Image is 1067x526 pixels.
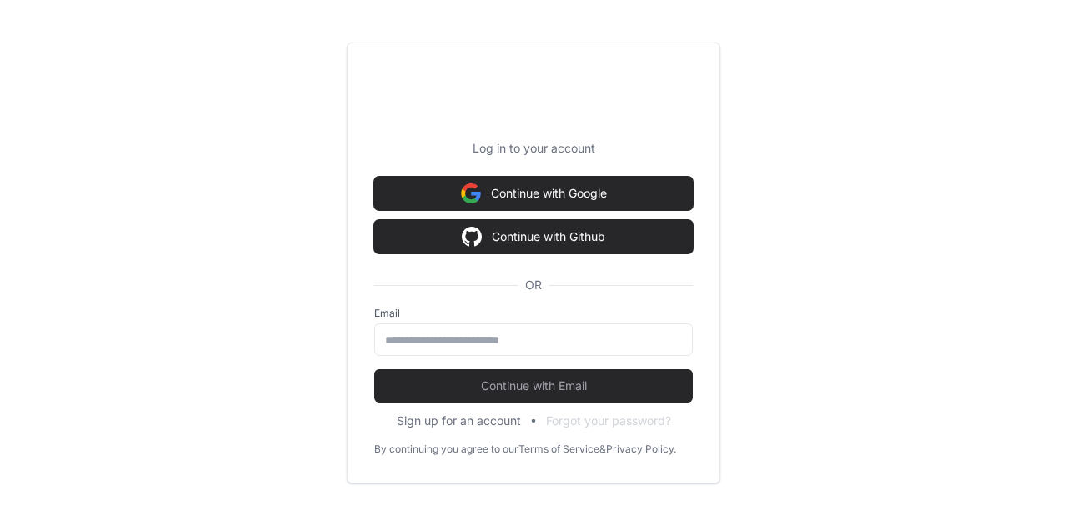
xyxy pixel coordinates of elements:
span: OR [518,277,549,293]
label: Email [374,307,693,320]
div: By continuing you agree to our [374,443,518,456]
p: Log in to your account [374,140,693,157]
button: Continue with Email [374,369,693,403]
button: Forgot your password? [546,413,671,429]
a: Privacy Policy. [606,443,676,456]
div: & [599,443,606,456]
img: Sign in with google [462,220,482,253]
button: Continue with Github [374,220,693,253]
span: Continue with Email [374,378,693,394]
button: Sign up for an account [397,413,521,429]
button: Continue with Google [374,177,693,210]
a: Terms of Service [518,443,599,456]
img: Sign in with google [461,177,481,210]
